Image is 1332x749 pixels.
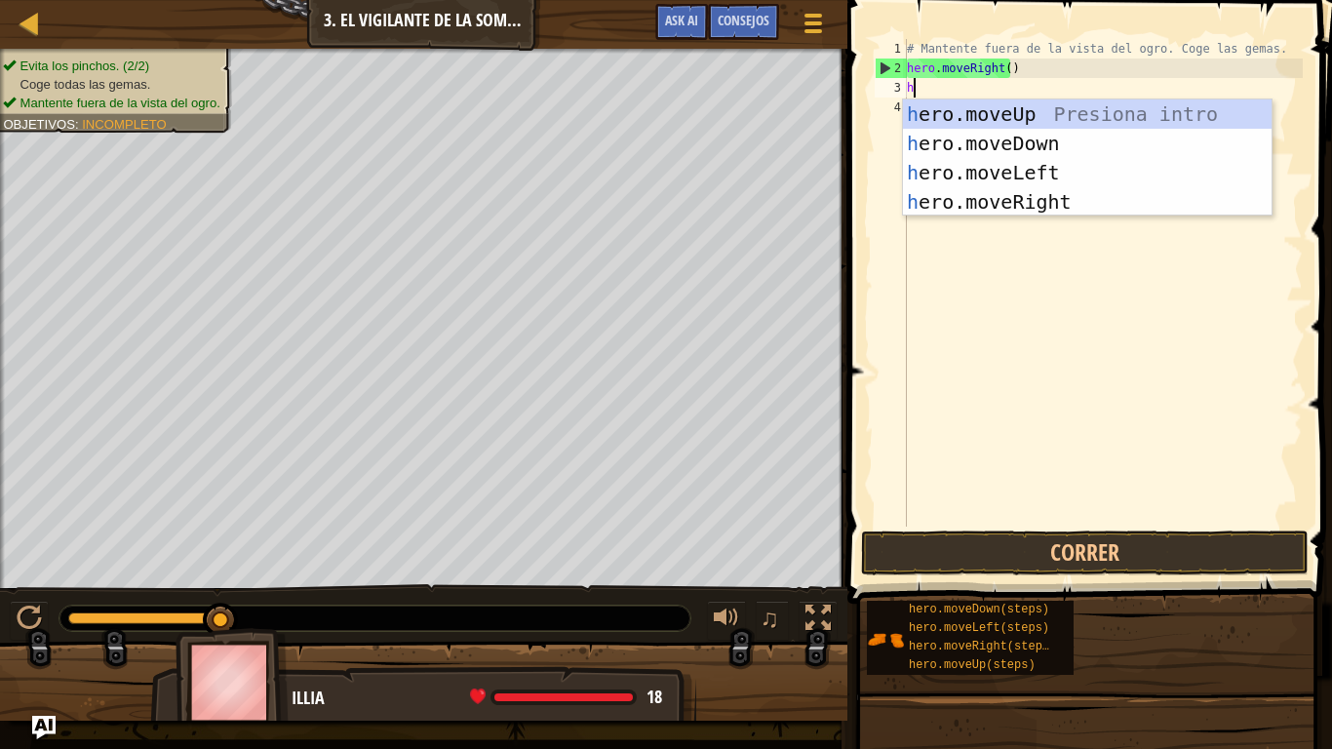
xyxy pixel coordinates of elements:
[655,4,708,40] button: Ask AI
[32,716,56,739] button: Ask AI
[707,601,746,641] button: Ajustar volúmen
[646,685,662,709] span: 18
[292,686,677,711] div: Illia
[875,39,907,59] div: 1
[665,11,698,29] span: Ask AI
[176,628,289,736] img: thang_avatar_frame.png
[82,117,166,131] span: Incompleto
[867,621,904,658] img: portrait.png
[789,4,838,50] button: Mostrar menú del juego
[756,601,789,641] button: ♫
[470,689,662,706] div: health: 18 / 18
[875,98,907,117] div: 4
[875,78,907,98] div: 3
[909,640,1056,653] span: hero.moveRight(steps)
[861,531,1309,575] button: Correr
[718,11,769,29] span: Consejos
[909,603,1049,616] span: hero.moveDown(steps)
[799,601,838,641] button: Alterna pantalla completa.
[10,601,49,641] button: Ctrl + P: Play
[909,621,1049,635] span: hero.moveLeft(steps)
[20,59,150,72] span: Evita los pinchos. (2/2)
[909,658,1036,672] span: hero.moveUp(steps)
[876,59,907,78] div: 2
[3,58,219,76] li: Evita los pinchos.
[75,117,82,131] span: :
[20,77,151,91] span: Coge todas las gemas.
[3,94,219,112] li: Mantente fuera de la vista del ogro.
[3,117,75,131] span: Objetivos
[3,75,219,94] li: Coge todas las gemas.
[760,604,779,633] span: ♫
[20,96,220,109] span: Mantente fuera de la vista del ogro.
